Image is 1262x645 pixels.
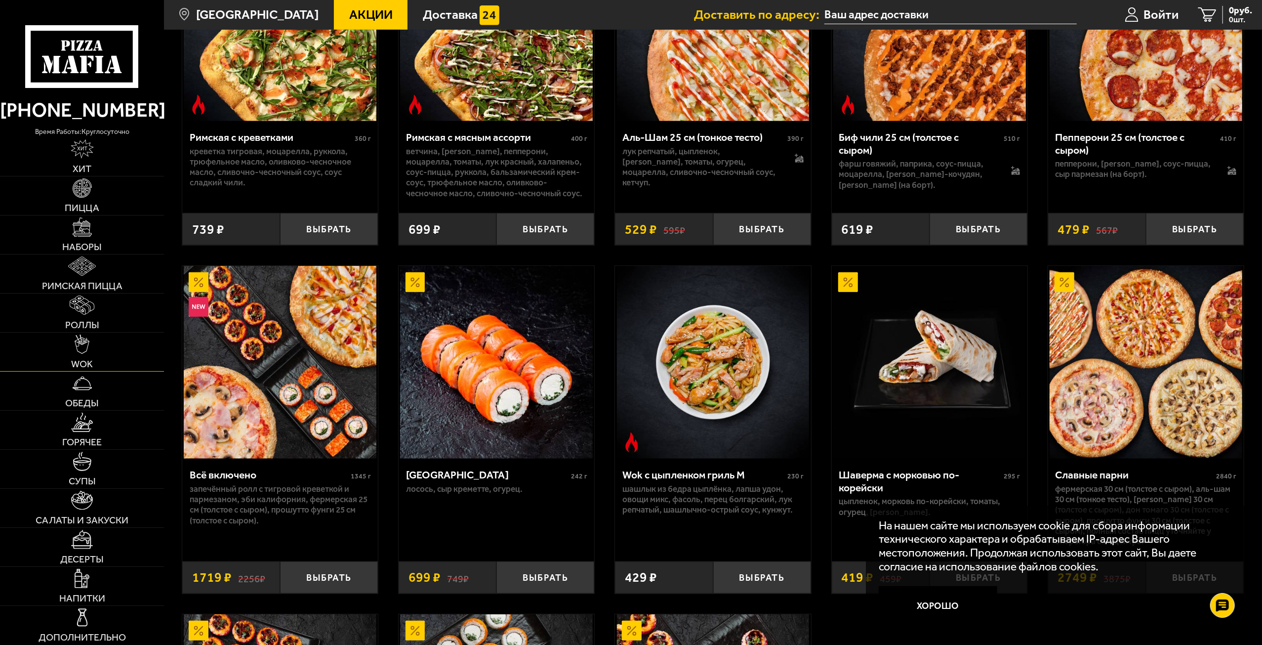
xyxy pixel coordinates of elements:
img: Острое блюдо [406,95,425,115]
p: цыпленок, морковь по-корейски, томаты, огурец, [PERSON_NAME]. [839,496,1020,517]
div: Биф чили 25 см (толстое с сыром) [839,131,1001,156]
button: Выбрать [930,213,1027,245]
div: Wok с цыпленком гриль M [622,469,785,481]
div: Римская с мясным ассорти [406,131,569,144]
img: Филадельфия [400,266,593,459]
div: [GEOGRAPHIC_DATA] [406,469,569,481]
div: Всё включено [190,469,348,481]
span: 1719 ₽ [192,571,232,584]
button: Хорошо [879,586,997,626]
button: Выбрать [496,213,594,245]
img: Акционный [622,621,642,641]
input: Ваш адрес доставки [824,6,1077,24]
span: 0 шт. [1229,16,1252,24]
div: Шаверма с морковью по-корейски [839,469,1001,494]
span: Войти [1143,8,1179,21]
span: 1345 г [351,472,371,480]
p: пепперони, [PERSON_NAME], соус-пицца, сыр пармезан (на борт). [1055,159,1214,180]
button: Выбрать [1146,213,1244,245]
img: Акционный [406,621,425,641]
div: Пепперони 25 см (толстое с сыром) [1055,131,1218,156]
p: ветчина, [PERSON_NAME], пепперони, моцарелла, томаты, лук красный, халапеньо, соус-пицца, руккола... [406,146,587,199]
span: 2840 г [1216,472,1236,480]
img: Акционный [406,272,425,292]
p: фарш говяжий, паприка, соус-пицца, моцарелла, [PERSON_NAME]-кочудян, [PERSON_NAME] (на борт). [839,159,998,190]
img: Wok с цыпленком гриль M [617,266,810,459]
div: Римская с креветками [190,131,352,144]
a: АкционныйФиладельфия [399,266,594,459]
button: Выбрать [280,213,378,245]
a: Острое блюдоWok с цыпленком гриль M [615,266,811,459]
span: 510 г [1004,134,1020,143]
a: АкционныйСлавные парни [1048,266,1244,459]
span: 699 ₽ [408,223,441,236]
button: Выбрать [496,561,594,594]
span: Напитки [59,594,105,603]
img: Акционный [838,272,858,292]
p: Запечённый ролл с тигровой креветкой и пармезаном, Эби Калифорния, Фермерская 25 см (толстое с сы... [190,484,371,526]
span: Акции [349,8,393,21]
img: Акционный [189,272,208,292]
span: 0 руб. [1229,6,1252,15]
span: Салаты и закуски [36,516,128,525]
span: 360 г [355,134,371,143]
span: Дополнительно [39,633,126,643]
img: Акционный [189,621,208,641]
a: АкционныйНовинкаВсё включено [182,266,378,459]
span: 699 ₽ [408,571,441,584]
span: Хит [73,164,91,174]
img: Острое блюдо [622,432,642,452]
span: 410 г [1220,134,1236,143]
span: 529 ₽ [625,223,657,236]
s: 2256 ₽ [238,571,265,584]
span: Доставка [423,8,478,21]
img: Славные парни [1050,266,1242,459]
span: 400 г [571,134,587,143]
s: 749 ₽ [447,571,469,584]
s: 595 ₽ [663,223,685,236]
span: 419 ₽ [841,571,873,584]
span: 619 ₽ [841,223,873,236]
span: Роллы [65,320,99,330]
span: 230 г [787,472,804,480]
button: Выбрать [713,213,811,245]
span: 295 г [1004,472,1020,480]
img: Всё включено [184,266,376,459]
span: Доставить по адресу: [694,8,824,21]
span: 739 ₽ [192,223,224,236]
img: Акционный [1055,272,1074,292]
span: [GEOGRAPHIC_DATA] [196,8,319,21]
img: Шаверма с морковью по-корейски [833,266,1026,459]
p: креветка тигровая, моцарелла, руккола, трюфельное масло, оливково-чесночное масло, сливочно-чесно... [190,146,371,188]
button: Выбрать [280,561,378,594]
s: 567 ₽ [1097,223,1118,236]
span: Супы [69,476,96,486]
p: лосось, Сыр креметте, огурец. [406,484,587,494]
div: Славные парни [1055,469,1214,481]
span: Обеды [65,398,99,408]
span: WOK [71,359,93,369]
span: Наборы [62,242,102,252]
span: 429 ₽ [625,571,657,584]
p: шашлык из бедра цыплёнка, лапша удон, овощи микс, фасоль, перец болгарский, лук репчатый, шашлычн... [622,484,804,516]
span: Горячее [62,437,102,447]
a: АкционныйШаверма с морковью по-корейски [832,266,1027,459]
img: Острое блюдо [189,95,208,115]
span: Десерты [60,555,104,564]
img: Новинка [189,297,208,317]
p: лук репчатый, цыпленок, [PERSON_NAME], томаты, огурец, моцарелла, сливочно-чесночный соус, кетчуп. [622,146,781,188]
span: Римская пицца [42,281,122,291]
span: 242 г [571,472,587,480]
button: Выбрать [713,561,811,594]
span: Пицца [65,203,99,213]
div: Аль-Шам 25 см (тонкое тесто) [622,131,785,144]
img: Острое блюдо [838,95,858,115]
span: 390 г [787,134,804,143]
span: 479 ₽ [1058,223,1090,236]
p: Фермерская 30 см (толстое с сыром), Аль-Шам 30 см (тонкое тесто), [PERSON_NAME] 30 см (толстое с ... [1055,484,1236,547]
img: 15daf4d41897b9f0e9f617042186c801.svg [480,5,499,25]
p: На нашем сайте мы используем cookie для сбора информации технического характера и обрабатываем IP... [879,519,1225,573]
